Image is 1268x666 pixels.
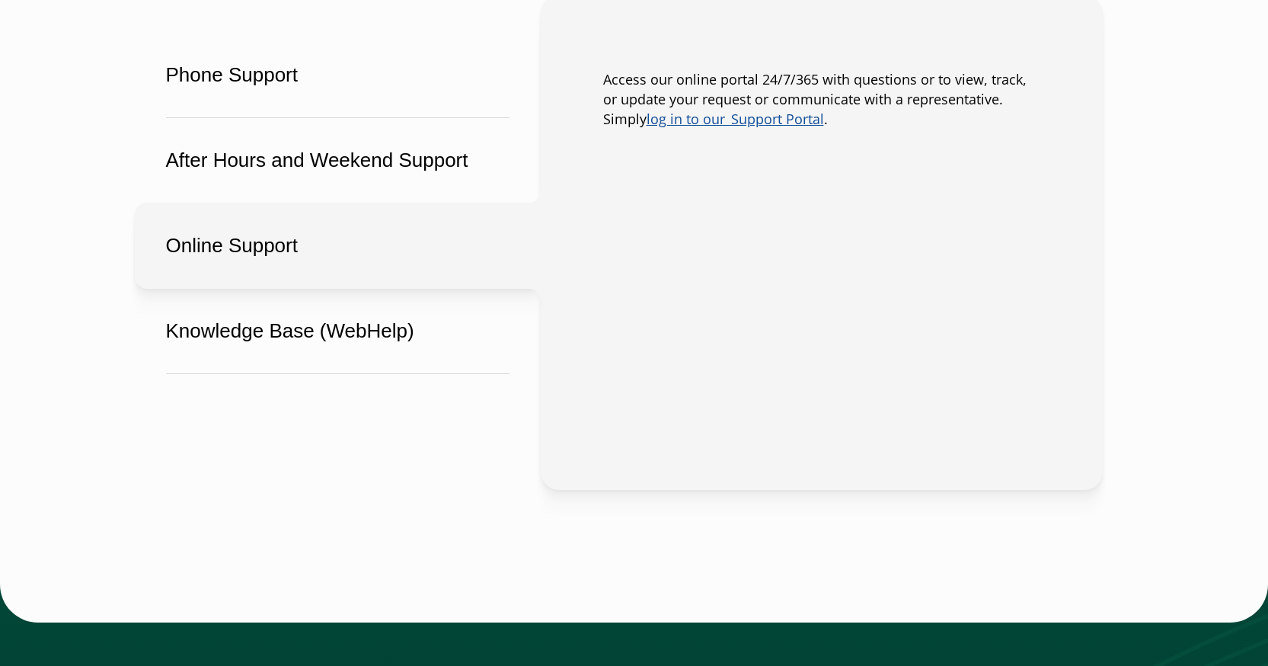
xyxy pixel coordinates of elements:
[647,110,824,128] a: Link opens in a new window
[135,117,541,203] button: After Hours and Weekend Support
[603,70,1040,130] p: Access our online portal 24/7/365 with questions or to view, track, or update your request or com...
[135,32,541,118] button: Phone Support
[135,203,541,289] button: Online Support
[135,288,541,374] button: Knowledge Base (WebHelp)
